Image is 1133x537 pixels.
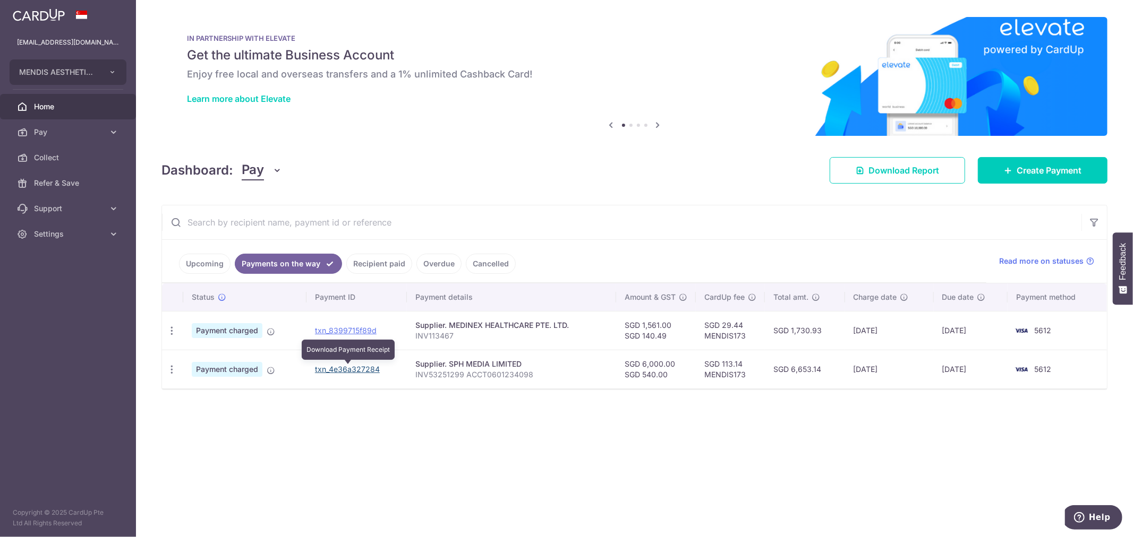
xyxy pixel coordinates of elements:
[978,157,1108,184] a: Create Payment
[302,340,395,360] div: Download Payment Receipt
[407,283,616,311] th: Payment details
[765,350,845,388] td: SGD 6,653.14
[161,161,233,180] h4: Dashboard:
[242,160,264,180] span: Pay
[765,311,845,350] td: SGD 1,730.93
[162,205,1081,239] input: Search by recipient name, payment id or reference
[1034,365,1051,374] span: 5612
[1017,164,1081,177] span: Create Payment
[34,101,104,112] span: Home
[1034,326,1051,335] span: 5612
[187,68,1082,81] h6: Enjoy free local and overseas transfers and a 1% unlimited Cashback Card!
[704,292,745,302] span: CardUp fee
[187,93,291,104] a: Learn more about Elevate
[179,254,231,274] a: Upcoming
[415,369,608,380] p: INV53251299 ACCT0601234098
[999,256,1084,266] span: Read more on statuses
[845,311,934,350] td: [DATE]
[192,362,262,377] span: Payment charged
[13,8,65,21] img: CardUp
[34,178,104,188] span: Refer & Save
[773,292,808,302] span: Total amt.
[235,254,342,274] a: Payments on the way
[845,350,934,388] td: [DATE]
[466,254,516,274] a: Cancelled
[696,311,765,350] td: SGD 29.44 MENDIS173
[868,164,939,177] span: Download Report
[934,350,1008,388] td: [DATE]
[854,292,897,302] span: Charge date
[415,320,608,331] div: Supplier. MEDINEX HEALTHCARE PTE. LTD.
[192,323,262,338] span: Payment charged
[696,350,765,388] td: SGD 113.14 MENDIS173
[10,59,126,85] button: MENDIS AESTHETICS PTE. LTD.
[616,350,696,388] td: SGD 6,000.00 SGD 540.00
[1118,243,1128,280] span: Feedback
[942,292,974,302] span: Due date
[315,326,377,335] a: txn_8399715f89d
[415,331,608,341] p: INV113467
[1011,324,1032,337] img: Bank Card
[625,292,676,302] span: Amount & GST
[34,229,104,239] span: Settings
[34,127,104,137] span: Pay
[161,17,1108,136] img: Renovation banner
[346,254,412,274] a: Recipient paid
[34,203,104,214] span: Support
[192,292,215,302] span: Status
[17,37,119,48] p: [EMAIL_ADDRESS][DOMAIN_NAME]
[1008,283,1107,311] th: Payment method
[1113,232,1133,305] button: Feedback - Show survey
[415,359,608,369] div: Supplier. SPH MEDIA LIMITED
[999,256,1094,266] a: Read more on statuses
[934,311,1008,350] td: [DATE]
[187,47,1082,64] h5: Get the ultimate Business Account
[19,67,98,77] span: MENDIS AESTHETICS PTE. LTD.
[1065,505,1122,532] iframe: Opens a widget where you can find more information
[34,152,104,163] span: Collect
[1011,363,1032,376] img: Bank Card
[242,160,283,180] button: Pay
[616,311,696,350] td: SGD 1,561.00 SGD 140.49
[830,157,965,184] a: Download Report
[306,283,407,311] th: Payment ID
[416,254,462,274] a: Overdue
[187,34,1082,42] p: IN PARTNERSHIP WITH ELEVATE
[315,365,380,374] a: txn_4e36a327284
